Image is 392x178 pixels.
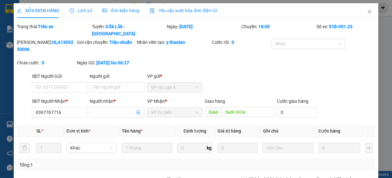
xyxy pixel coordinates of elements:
[90,73,145,80] div: Người gửi
[150,8,217,13] span: Yêu cầu xuất hóa đơn điện tử
[316,23,376,37] div: Số xe:
[206,143,212,153] span: kg
[258,24,270,29] b: 18:00
[166,23,241,37] div: Ngày:
[109,40,132,45] b: Tiêu chuẩn
[151,83,198,92] span: VP Hà Lan A
[260,125,316,137] th: Ghi chú
[70,143,113,153] span: Khác
[102,8,139,13] span: Ảnh kiện hàng
[147,99,165,104] span: VP Nhận
[16,23,91,37] div: Trạng thái:
[66,128,90,133] span: Đơn vị tính
[218,128,241,133] span: Giá trị hàng
[77,59,136,66] div: Ngày GD:
[277,107,318,117] input: Cước giao hàng
[136,110,141,115] span: user-add
[318,143,360,153] input: 0
[17,8,59,13] span: SỬA ĐƠN HÀNG
[32,73,87,80] div: SĐT Người Gửi
[17,59,76,66] div: Chưa cước :
[218,143,258,153] input: 0
[42,60,44,65] b: 0
[150,8,155,13] img: icon
[329,24,352,29] b: 51B-031.23
[90,98,145,105] div: Người nhận
[77,39,136,46] div: Gói vận chuyển:
[102,8,107,13] span: picture
[318,128,340,133] span: Cước hàng
[91,23,166,37] div: Tuyến:
[70,8,74,13] span: clock-circle
[367,9,372,14] span: close
[19,161,152,168] div: Tổng: 1
[36,128,41,133] span: SL
[211,39,270,46] div: Cước rồi :
[179,24,193,29] b: [DATE]
[205,99,225,104] span: Giao hàng
[277,99,308,104] label: Cước giao hàng
[360,3,378,21] button: Close
[92,24,135,36] b: Đắk Lắk - [GEOGRAPHIC_DATA]
[17,39,76,53] div: [PERSON_NAME]:
[184,128,206,133] span: Định lượng
[17,8,21,13] span: edit
[96,60,129,65] b: [DATE] lúc 06:27
[122,128,143,133] span: Tên hàng
[231,40,234,45] b: 0
[241,23,316,37] div: Chuyến:
[137,39,211,46] div: Nhân viên tạo:
[122,143,172,153] input: VD: Bàn, Ghế
[147,73,202,80] div: VP gửi
[151,108,198,117] span: VP Ea Siên
[205,107,222,117] span: Giao
[166,40,185,45] b: y.thaolan
[70,8,92,13] span: Lịch sử
[19,143,30,153] button: delete
[38,24,53,29] b: Trên xe
[32,98,87,105] div: SĐT Người Nhận
[365,143,373,153] button: plus
[263,143,313,153] input: Ghi Chú
[222,107,274,117] input: Dọc đường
